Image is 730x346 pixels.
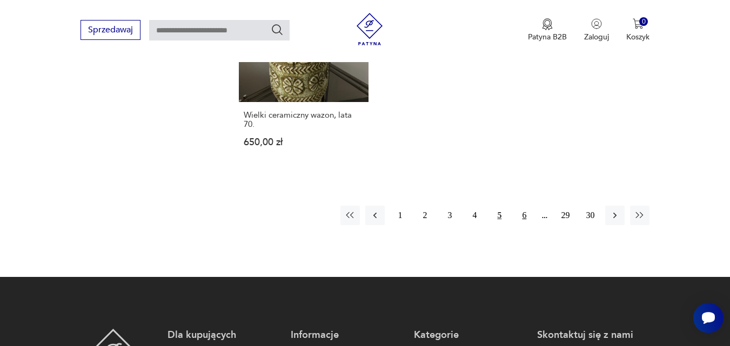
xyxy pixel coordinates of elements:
img: Patyna - sklep z meblami i dekoracjami vintage [353,13,386,45]
img: Ikona koszyka [633,18,644,29]
button: 0Koszyk [626,18,649,42]
button: 1 [390,206,410,225]
button: 2 [415,206,434,225]
p: Informacje [291,329,403,342]
button: 30 [580,206,600,225]
button: 5 [490,206,509,225]
button: Zaloguj [584,18,609,42]
p: Zaloguj [584,32,609,42]
a: Sprzedawaj [81,27,140,35]
button: 6 [514,206,534,225]
button: Szukaj [271,23,284,36]
p: Skontaktuj się z nami [537,329,649,342]
a: Ikona medaluPatyna B2B [528,18,567,42]
p: 650,00 zł [244,138,364,147]
div: 0 [639,17,648,26]
iframe: Smartsupp widget button [693,303,724,333]
p: Dla kupujących [168,329,280,342]
button: 29 [555,206,575,225]
img: Ikonka użytkownika [591,18,602,29]
button: Patyna B2B [528,18,567,42]
button: Sprzedawaj [81,20,140,40]
button: 3 [440,206,459,225]
button: 4 [465,206,484,225]
h3: Wielki ceramiczny wazon, lata 70. [244,111,364,129]
p: Koszyk [626,32,649,42]
img: Ikona medalu [542,18,553,30]
p: Patyna B2B [528,32,567,42]
p: Kategorie [414,329,526,342]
